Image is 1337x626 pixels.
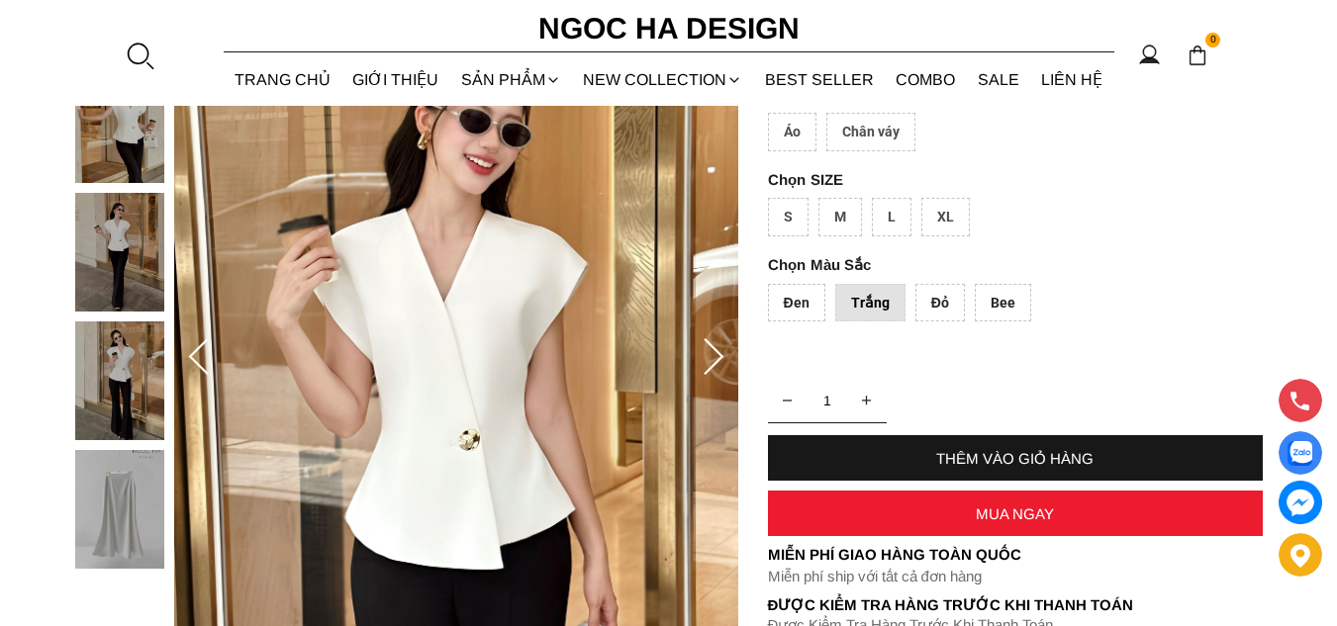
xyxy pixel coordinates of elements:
[967,53,1031,106] a: SALE
[572,53,754,106] a: NEW COLLECTION
[768,171,1263,188] p: SIZE
[975,284,1031,322] div: Bee
[1288,441,1312,466] img: Display image
[1030,53,1114,106] a: LIÊN HỆ
[768,450,1263,467] div: THÊM VÀO GIỎ HÀNG
[521,5,817,52] a: Ngoc Ha Design
[921,198,970,236] div: XL
[768,113,816,151] div: Áo
[835,284,906,322] div: Trắng
[75,64,164,183] img: Diva Set_ Áo Rớt Vai Cổ V, Chân Váy Lụa Đuôi Cá A1078+CV134_mini_1
[1205,33,1221,48] span: 0
[1279,431,1322,475] a: Display image
[818,198,862,236] div: M
[768,198,809,236] div: S
[768,546,1021,563] font: Miễn phí giao hàng toàn quốc
[1187,45,1208,66] img: img-CART-ICON-ksit0nf1
[915,284,965,322] div: Đỏ
[768,505,1263,522] div: MUA NGAY
[872,198,911,236] div: L
[75,450,164,569] img: Diva Set_ Áo Rớt Vai Cổ V, Chân Váy Lụa Đuôi Cá A1078+CV134_mini_4
[768,596,1263,614] p: Được Kiểm Tra Hàng Trước Khi Thanh Toán
[1279,481,1322,524] a: messenger
[768,381,887,420] input: Quantity input
[754,53,886,106] a: BEST SELLER
[75,193,164,312] img: Diva Set_ Áo Rớt Vai Cổ V, Chân Váy Lụa Đuôi Cá A1078+CV134_mini_2
[826,113,915,151] div: Chân váy
[768,568,982,584] font: Miễn phí ship với tất cả đơn hàng
[75,321,164,440] img: Diva Set_ Áo Rớt Vai Cổ V, Chân Váy Lụa Đuôi Cá A1078+CV134_mini_3
[885,53,967,106] a: Combo
[768,256,1207,274] p: Màu Sắc
[768,284,825,322] div: Đen
[224,53,342,106] a: TRANG CHỦ
[341,53,450,106] a: GIỚI THIỆU
[450,53,573,106] div: SẢN PHẨM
